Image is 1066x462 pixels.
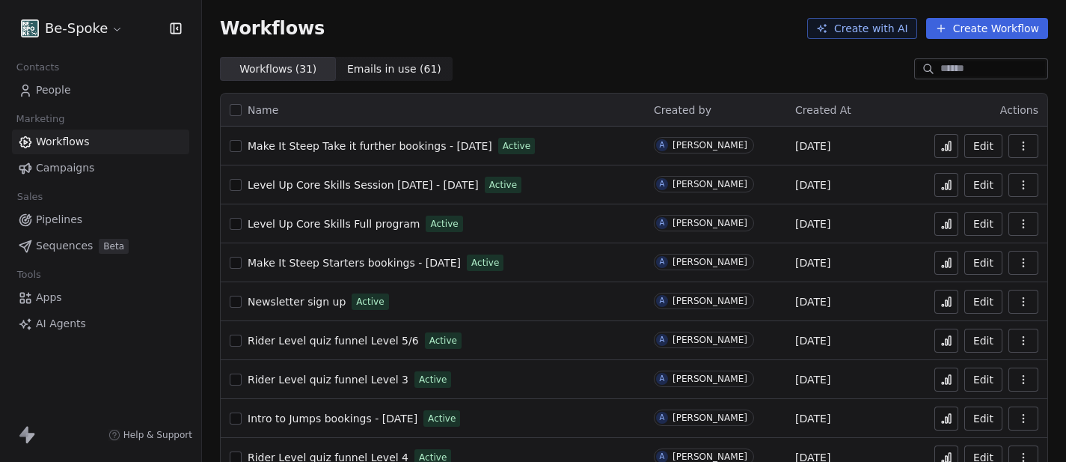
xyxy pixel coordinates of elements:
span: Newsletter sign up [248,296,346,308]
div: A [660,295,665,307]
a: Campaigns [12,156,189,180]
a: Apps [12,285,189,310]
button: Edit [964,251,1002,275]
span: Be-Spoke [45,19,108,38]
a: Level Up Core Skills Full program [248,216,420,231]
img: Facebook%20profile%20picture.png [21,19,39,37]
button: Create Workflow [926,18,1048,39]
span: Marketing [10,108,71,130]
span: [DATE] [795,216,830,231]
span: Rider Level quiz funnel Level 5/6 [248,335,419,347]
button: Edit [964,134,1002,158]
div: [PERSON_NAME] [673,335,747,345]
div: A [660,334,665,346]
span: Active [429,334,457,347]
span: Workflows [36,134,90,150]
span: Tools [10,264,47,286]
span: [DATE] [795,139,830,154]
div: A [660,412,665,424]
a: AI Agents [12,311,189,336]
a: Rider Level quiz funnel Level 5/6 [248,333,419,348]
span: Apps [36,290,62,306]
span: Help & Support [123,429,192,441]
span: Active [428,412,456,425]
span: Sales [10,186,49,208]
div: [PERSON_NAME] [673,452,747,462]
span: [DATE] [795,333,830,348]
span: Workflows [220,18,325,39]
span: [DATE] [795,294,830,309]
span: [DATE] [795,372,830,387]
span: [DATE] [795,177,830,192]
button: Edit [964,368,1002,392]
div: A [660,178,665,190]
span: Active [430,217,458,231]
span: Active [356,295,384,308]
span: Rider Level quiz funnel Level 3 [248,374,408,386]
a: Make It Steep Take it further bookings - [DATE] [248,139,492,154]
div: [PERSON_NAME] [673,413,747,423]
span: [DATE] [795,411,830,426]
button: Create with AI [807,18,917,39]
span: Intro to Jumps bookings - [DATE] [248,413,417,425]
div: [PERSON_NAME] [673,257,747,267]
button: Edit [964,212,1002,236]
span: Active [489,178,517,192]
span: Contacts [10,56,66,79]
div: A [660,256,665,268]
div: A [660,217,665,229]
span: Make It Steep Take it further bookings - [DATE] [248,140,492,152]
span: Created At [795,104,851,116]
a: Pipelines [12,207,189,232]
a: People [12,78,189,103]
span: Sequences [36,238,93,254]
button: Edit [964,407,1002,431]
span: Actions [1000,104,1038,116]
span: AI Agents [36,316,86,332]
button: Be-Spoke [18,16,126,41]
span: [DATE] [795,255,830,270]
span: Name [248,103,278,118]
span: Created by [654,104,711,116]
div: A [660,139,665,151]
span: Beta [99,239,129,254]
span: Emails in use ( 61 ) [347,61,441,77]
button: Edit [964,329,1002,353]
span: Active [419,373,447,386]
span: Campaigns [36,160,94,176]
div: A [660,373,665,385]
span: Make It Steep Starters bookings - [DATE] [248,257,461,269]
div: [PERSON_NAME] [673,218,747,228]
span: Level Up Core Skills Session [DATE] - [DATE] [248,179,479,191]
a: Make It Steep Starters bookings - [DATE] [248,255,461,270]
a: Rider Level quiz funnel Level 3 [248,372,408,387]
a: Newsletter sign up [248,294,346,309]
div: [PERSON_NAME] [673,374,747,384]
button: Edit [964,290,1002,314]
button: Edit [964,173,1002,197]
a: Level Up Core Skills Session [DATE] - [DATE] [248,177,479,192]
span: Active [471,256,499,270]
div: [PERSON_NAME] [673,296,747,306]
a: SequencesBeta [12,234,189,258]
a: Help & Support [108,429,192,441]
span: Pipelines [36,212,82,228]
div: [PERSON_NAME] [673,140,747,151]
a: Workflows [12,130,189,154]
div: [PERSON_NAME] [673,179,747,189]
span: People [36,82,71,98]
span: Active [503,139,530,153]
span: Level Up Core Skills Full program [248,218,420,230]
a: Intro to Jumps bookings - [DATE] [248,411,417,426]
